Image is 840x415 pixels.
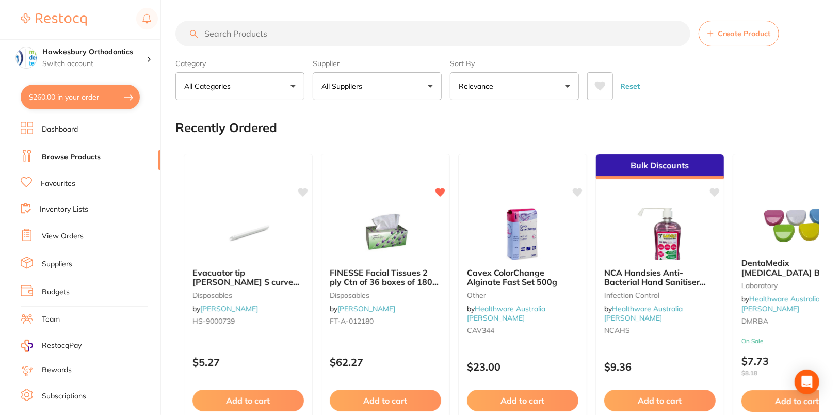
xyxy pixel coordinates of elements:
small: disposables [192,291,304,299]
p: $5.27 [192,356,304,368]
button: Add to cart [467,390,578,411]
a: Inventory Lists [40,204,88,215]
div: Bulk Discounts [596,154,724,179]
a: Rewards [42,365,72,375]
img: Evacuator tip HENRY SCHEIN S curve Vented 1 side 100 pk [215,208,282,260]
label: Category [175,59,304,68]
h2: Recently Ordered [175,121,277,135]
a: Dashboard [42,124,78,135]
b: FINESSE Facial Tissues 2 ply Ctn of 36 boxes of 180 tissues [330,268,441,287]
span: by [604,304,683,323]
p: Switch account [42,59,147,69]
label: Supplier [313,59,442,68]
button: All Categories [175,72,304,100]
button: All Suppliers [313,72,442,100]
h4: Hawkesbury Orthodontics [42,47,147,57]
img: RestocqPay [21,340,33,352]
p: Relevance [459,81,497,91]
p: All Categories [184,81,235,91]
a: Budgets [42,287,70,297]
img: NCA Handsies Anti-Bacterial Hand Sanitiser 500ml [626,208,693,260]
button: Add to cart [330,390,441,411]
span: by [467,304,545,323]
span: by [192,304,258,313]
a: Healthware Australia [PERSON_NAME] [604,304,683,323]
b: Cavex ColorChange Alginate Fast Set 500g [467,268,578,287]
b: NCA Handsies Anti-Bacterial Hand Sanitiser 500ml [604,268,716,287]
button: Create Product [699,21,779,46]
p: All Suppliers [321,81,366,91]
button: $260.00 in your order [21,85,140,109]
a: Healthware Australia [PERSON_NAME] [741,294,820,313]
label: Sort By [450,59,579,68]
span: RestocqPay [42,341,82,351]
a: RestocqPay [21,340,82,352]
a: Subscriptions [42,391,86,402]
a: Healthware Australia [PERSON_NAME] [467,304,545,323]
button: Add to cart [192,390,304,411]
small: HS-9000739 [192,317,304,325]
a: Restocq Logo [21,8,87,31]
span: Create Product [718,29,770,38]
img: Hawkesbury Orthodontics [16,47,37,68]
img: Restocq Logo [21,13,87,26]
a: [PERSON_NAME] [337,304,395,313]
img: DentaMedix Retainer Box Assorted - 10/Pack [764,198,831,250]
small: Infection Control [604,291,716,299]
small: CAV344 [467,326,578,334]
small: other [467,291,578,299]
small: disposables [330,291,441,299]
a: Browse Products [42,152,101,163]
span: by [741,294,820,313]
button: Reset [617,72,643,100]
button: Add to cart [604,390,716,411]
b: Evacuator tip HENRY SCHEIN S curve Vented 1 side 100 pk [192,268,304,287]
p: $23.00 [467,361,578,373]
small: NCAHS [604,326,716,334]
p: $62.27 [330,356,441,368]
a: [PERSON_NAME] [200,304,258,313]
span: by [330,304,395,313]
input: Search Products [175,21,690,46]
a: Favourites [41,179,75,189]
img: Cavex ColorChange Alginate Fast Set 500g [489,208,556,260]
a: Team [42,314,60,325]
button: Relevance [450,72,579,100]
small: FT-A-012180 [330,317,441,325]
div: Open Intercom Messenger [795,370,819,394]
img: FINESSE Facial Tissues 2 ply Ctn of 36 boxes of 180 tissues [352,208,419,260]
a: View Orders [42,231,84,242]
a: Suppliers [42,259,72,269]
p: $9.36 [604,361,716,373]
